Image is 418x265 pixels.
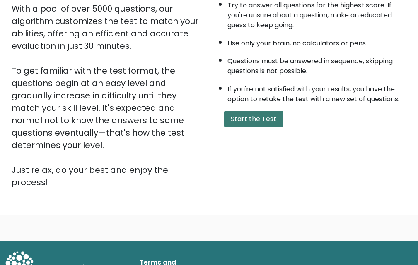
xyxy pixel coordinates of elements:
li: Questions must be answered in sequence; skipping questions is not possible. [227,52,407,76]
li: If you're not satisfied with your results, you have the option to retake the test with a new set ... [227,80,407,104]
button: Start the Test [224,111,283,127]
li: Use only your brain, no calculators or pens. [227,34,407,48]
